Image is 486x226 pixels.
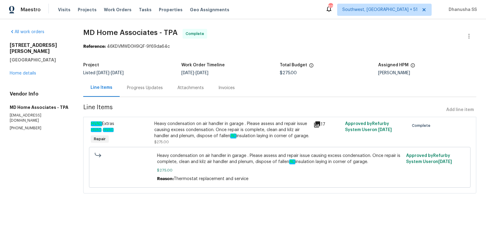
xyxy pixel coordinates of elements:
p: [PHONE_NUMBER] [10,126,69,131]
span: - [91,128,114,132]
h2: [STREET_ADDRESS][PERSON_NAME] [10,42,69,54]
span: [DATE] [111,71,124,75]
span: Maestro [21,7,41,13]
span: The hpm assigned to this work order. [410,63,415,71]
span: [DATE] [97,71,109,75]
span: Extras [91,121,114,126]
span: Tasks [139,8,152,12]
span: [DATE] [378,128,392,132]
span: Geo Assignments [190,7,229,13]
span: [DATE] [196,71,208,75]
div: Progress Updates [127,85,163,91]
span: Dhanusha SS [446,7,477,13]
div: [PERSON_NAME] [378,71,477,75]
b: Reference: [83,44,106,49]
span: Approved by Refurby System User on [345,122,392,132]
em: AC [230,134,236,138]
span: Work Orders [104,7,132,13]
span: Heavy condensation on air handler in garage . Please assess and repair issue causing excess conde... [157,153,402,165]
span: MD Home Associates - TPA [83,29,178,36]
span: Complete [186,31,207,37]
h5: Project [83,63,99,67]
span: [DATE] [181,71,194,75]
h5: MD Home Associates - TPA [10,104,69,110]
h4: Vendor Info [10,91,69,97]
span: Complete [412,123,433,129]
span: $275.00 [157,167,402,173]
span: Approved by Refurby System User on [406,154,452,164]
em: HVAC [91,121,102,126]
span: - [181,71,208,75]
span: [DATE] [438,160,452,164]
div: 815 [328,4,333,10]
div: Attachments [177,85,204,91]
span: Southwest, [GEOGRAPHIC_DATA] + 51 [342,7,418,13]
span: $275.00 [154,140,169,144]
h5: Work Order Timeline [181,63,225,67]
div: Heavy condensation on air handler in garage . Please assess and repair issue causing excess conde... [154,121,310,139]
span: Projects [78,7,97,13]
span: Properties [159,7,183,13]
em: HVAC [103,128,114,132]
em: HVAC [91,128,101,132]
p: [EMAIL_ADDRESS][DOMAIN_NAME] [10,113,69,123]
a: All work orders [10,30,44,34]
span: $275.00 [280,71,297,75]
div: Line Items [91,85,112,91]
div: 17 [313,121,342,128]
span: - [97,71,124,75]
h5: Total Budget [280,63,307,67]
h5: [GEOGRAPHIC_DATA] [10,57,69,63]
a: Home details [10,71,36,75]
span: Thermostat replacement and service [174,177,248,181]
span: The total cost of line items that have been proposed by Opendoor. This sum includes line items th... [309,63,314,71]
span: Line Items [83,104,444,116]
div: Invoices [218,85,235,91]
div: 46KDVMWD0H9QF-9f69da64c [83,43,476,50]
span: Reason: [157,177,174,181]
em: AC [289,159,295,164]
h5: Assigned HPM [378,63,409,67]
span: Visits [58,7,70,13]
span: Repair [91,136,108,142]
span: Listed [83,71,124,75]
